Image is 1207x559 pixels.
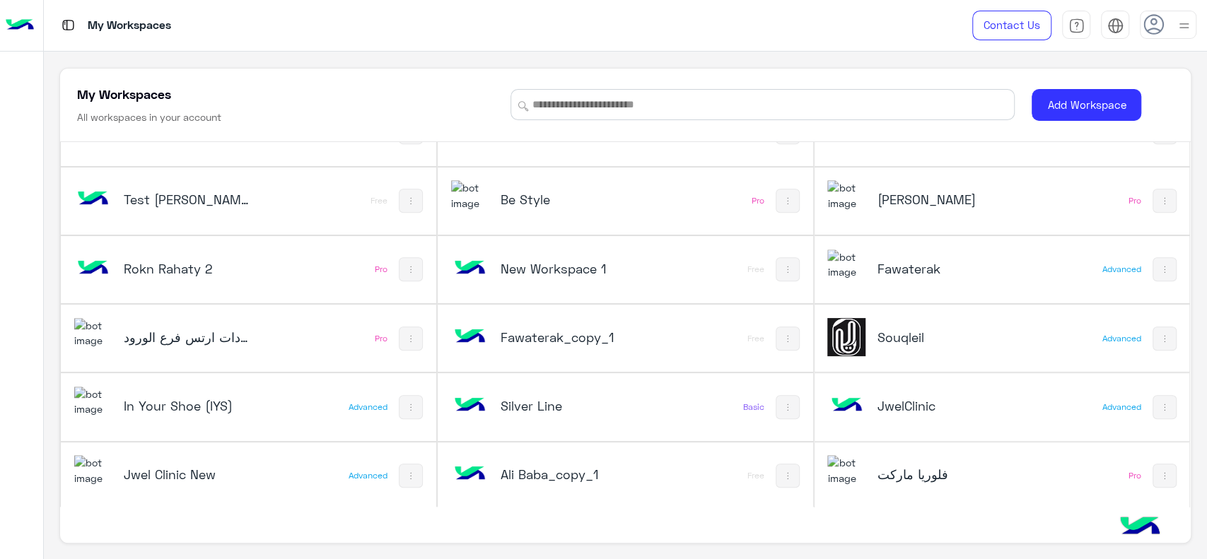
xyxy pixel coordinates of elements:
div: Basic [743,401,764,413]
div: Advanced [1102,264,1141,275]
img: bot image [74,249,112,288]
h5: فلوريا ماركت [877,466,1003,483]
img: 322853014244696 [827,180,865,211]
img: tab [1107,18,1124,34]
div: Pro [375,264,387,275]
h5: New Workspace 1 [501,260,626,277]
h5: My Workspaces [77,86,171,102]
img: bot image [451,249,489,288]
img: 171468393613305 [827,249,865,280]
img: 177882628735456 [74,455,112,486]
h5: Fawaterak [877,260,1003,277]
div: Advanced [349,470,387,481]
h5: Ali Baba_copy_1 [501,466,626,483]
div: Pro [375,333,387,344]
img: bot image [827,387,865,425]
h5: Test Omar [124,191,250,208]
img: profile [1175,17,1193,35]
h5: In Your Shoe (IYS) [124,397,250,414]
h5: Souqleil [877,329,1003,346]
img: 101148596323591 [827,455,865,486]
img: tab [1068,18,1085,34]
img: bot image [451,387,489,425]
h5: Jwel Clinic New [124,466,250,483]
div: Free [747,470,764,481]
img: bot image [74,180,112,218]
h5: Be Style [501,191,626,208]
div: Advanced [349,401,387,413]
h5: Rokn Rahaty [877,191,1003,208]
h5: JwelClinic [877,397,1003,414]
img: tab [59,16,77,34]
img: 923305001092802 [74,387,112,417]
div: Pro [1129,195,1141,206]
img: 102968075709091 [827,318,865,356]
img: Logo [6,11,34,40]
button: Add Workspace [1032,89,1141,121]
div: Advanced [1102,333,1141,344]
div: Advanced [1102,401,1141,413]
div: Free [371,195,387,206]
div: Free [747,333,764,344]
div: Pro [752,195,764,206]
img: bot image [451,455,489,493]
img: bot image [451,318,489,356]
img: 510162592189670 [451,180,489,211]
p: My Workspaces [88,16,171,35]
h5: Rokn Rahaty 2 [124,260,250,277]
a: Contact Us [972,11,1051,40]
img: hulul-logo.png [1115,502,1165,552]
h6: All workspaces in your account [77,110,221,124]
h5: Silver Line [501,397,626,414]
div: Pro [1129,470,1141,481]
div: Free [747,264,764,275]
a: tab [1062,11,1090,40]
h5: عيادات ارتس فرع الورود [124,329,250,346]
h5: Fawaterak_copy_1 [501,329,626,346]
img: 718582414666387 [74,318,112,348]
